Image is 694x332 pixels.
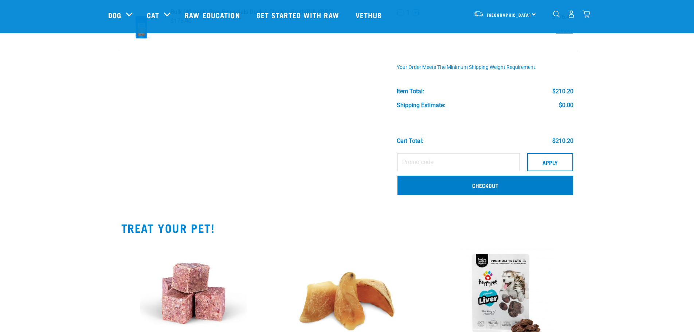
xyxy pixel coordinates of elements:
[552,88,573,95] div: $210.20
[249,0,348,30] a: Get started with Raw
[552,138,573,144] div: $210.20
[397,88,424,95] div: Item Total:
[177,0,249,30] a: Raw Education
[147,9,159,20] a: Cat
[559,102,573,109] div: $0.00
[527,153,573,171] button: Apply
[553,11,560,17] img: home-icon-1@2x.png
[397,153,520,171] input: Promo code
[397,176,573,195] a: Checkout
[348,0,391,30] a: Vethub
[121,221,573,234] h2: TREAT YOUR PET!
[568,10,575,18] img: user.png
[397,138,423,144] div: Cart total:
[108,9,121,20] a: Dog
[397,102,445,109] div: Shipping Estimate:
[397,65,573,70] div: Your order meets the minimum shipping weight requirement.
[474,11,483,17] img: van-moving.png
[583,10,590,18] img: home-icon@2x.png
[487,13,531,16] span: [GEOGRAPHIC_DATA]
